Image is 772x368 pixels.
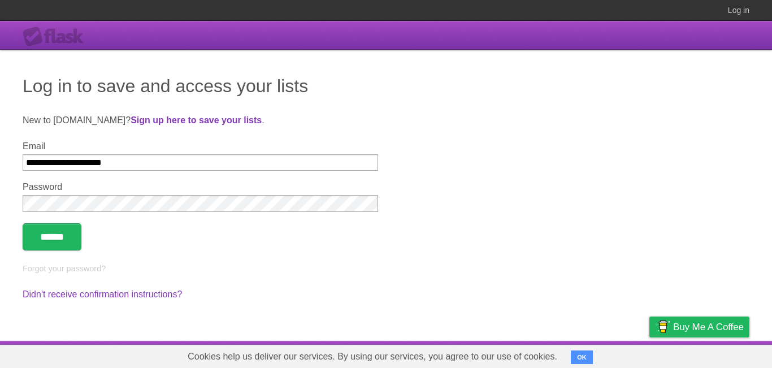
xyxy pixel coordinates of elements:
a: Privacy [635,344,664,365]
span: Cookies help us deliver our services. By using our services, you agree to our use of cookies. [176,345,569,368]
img: Buy me a coffee [655,317,670,336]
a: Didn't receive confirmation instructions? [23,289,182,299]
a: Suggest a feature [678,344,749,365]
button: OK [571,350,593,364]
label: Email [23,141,378,151]
a: Buy me a coffee [649,317,749,337]
a: Developers [536,344,582,365]
label: Password [23,182,378,192]
span: Buy me a coffee [673,317,744,337]
h1: Log in to save and access your lists [23,72,749,99]
a: Forgot your password? [23,264,106,273]
a: Terms [596,344,621,365]
a: About [499,344,523,365]
a: Sign up here to save your lists [131,115,262,125]
div: Flask [23,27,90,47]
p: New to [DOMAIN_NAME]? . [23,114,749,127]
